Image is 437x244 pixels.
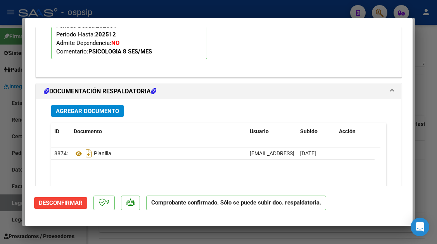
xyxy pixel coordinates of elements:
span: 88742 [54,150,70,156]
span: Documento [74,128,102,134]
datatable-header-cell: Subido [297,123,336,140]
datatable-header-cell: Acción [336,123,375,140]
strong: 202512 [95,31,116,38]
span: ID [54,128,59,134]
span: Agregar Documento [56,108,119,115]
strong: 202501 [96,22,117,29]
mat-expansion-panel-header: DOCUMENTACIÓN RESPALDATORIA [36,84,401,99]
span: Planilla [74,151,111,157]
div: Open Intercom Messenger [411,218,429,236]
datatable-header-cell: Documento [71,123,247,140]
span: CUIL: Nombre y Apellido: Período Desde: Período Hasta: Admite Dependencia: [56,5,152,55]
span: Desconfirmar [39,199,83,206]
span: Comentario: [56,48,152,55]
button: Agregar Documento [51,105,124,117]
button: Desconfirmar [34,197,87,209]
i: Descargar documento [84,147,94,160]
h1: DOCUMENTACIÓN RESPALDATORIA [44,87,156,96]
p: Comprobante confirmado. Sólo se puede subir doc. respaldatoria. [146,196,326,211]
span: [EMAIL_ADDRESS][DOMAIN_NAME] - [PERSON_NAME] [PERSON_NAME] - [250,150,427,156]
span: Acción [339,128,356,134]
strong: PSICOLOGIA 8 SES/MES [88,48,152,55]
datatable-header-cell: ID [51,123,71,140]
strong: NO [111,40,119,46]
span: [DATE] [300,150,316,156]
span: Usuario [250,128,269,134]
datatable-header-cell: Usuario [247,123,297,140]
span: Subido [300,128,318,134]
